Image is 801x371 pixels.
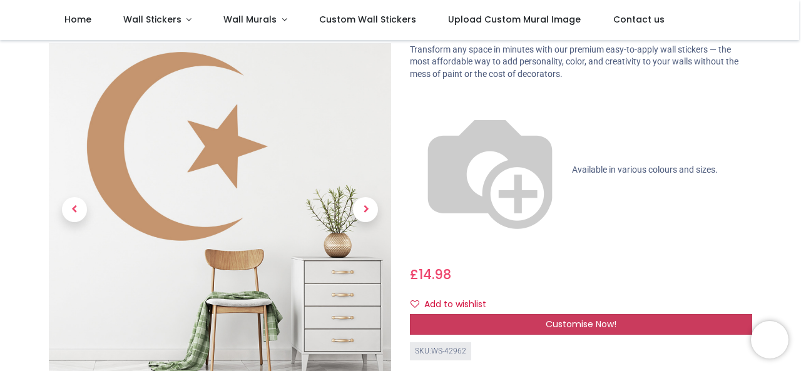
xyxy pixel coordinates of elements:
span: £ [410,265,451,283]
span: Custom Wall Stickers [319,13,416,26]
span: Available in various colours and sizes. [572,165,718,175]
a: Previous [49,93,100,327]
span: Wall Stickers [123,13,181,26]
span: Contact us [613,13,665,26]
span: Upload Custom Mural Image [448,13,581,26]
i: Add to wishlist [411,300,419,308]
div: SKU: WS-42962 [410,342,471,360]
span: Previous [62,198,87,223]
span: Customise Now! [546,318,616,330]
span: Wall Murals [223,13,277,26]
span: 14.98 [419,265,451,283]
iframe: Brevo live chat [751,321,788,358]
span: Home [64,13,91,26]
button: Add to wishlistAdd to wishlist [410,294,497,315]
a: Next [340,93,391,327]
span: Next [353,198,378,223]
img: color-wheel.png [410,90,570,250]
p: Transform any space in minutes with our premium easy-to-apply wall stickers — the most affordable... [410,44,752,81]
